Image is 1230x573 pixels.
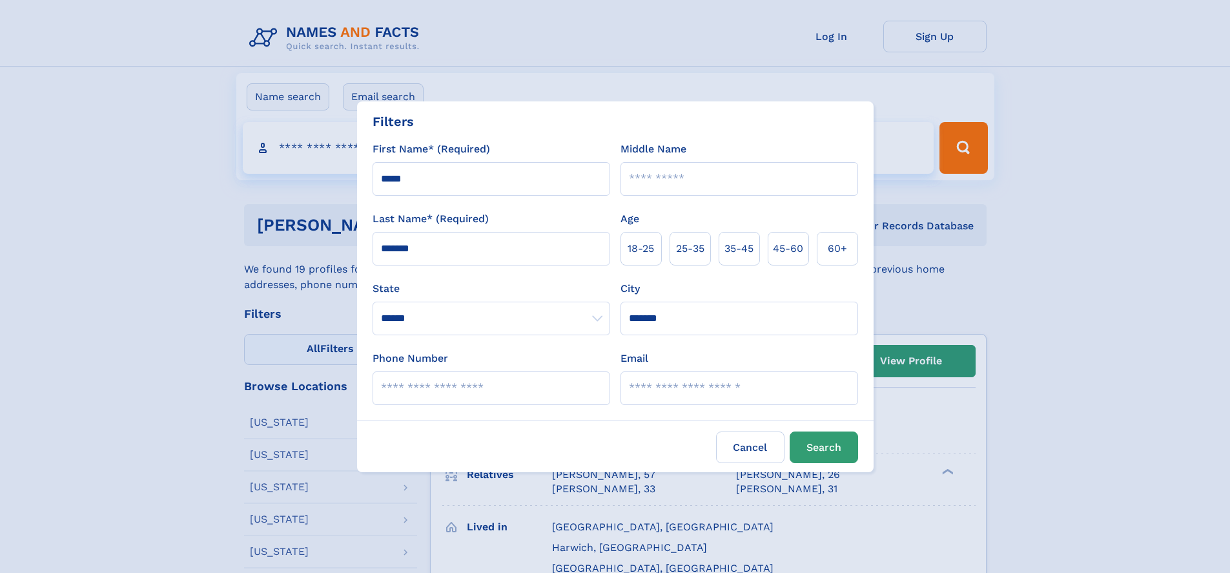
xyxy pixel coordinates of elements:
span: 60+ [828,241,847,256]
label: First Name* (Required) [373,141,490,157]
label: City [620,281,640,297]
span: 35‑45 [724,241,753,256]
button: Search [790,432,858,463]
label: Cancel [716,432,784,463]
label: Phone Number [373,351,448,366]
div: Filters [373,112,414,131]
span: 45‑60 [773,241,803,256]
label: Age [620,211,639,227]
span: 25‑35 [676,241,704,256]
label: Last Name* (Required) [373,211,489,227]
label: Middle Name [620,141,686,157]
span: 18‑25 [628,241,654,256]
label: Email [620,351,648,366]
label: State [373,281,610,297]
